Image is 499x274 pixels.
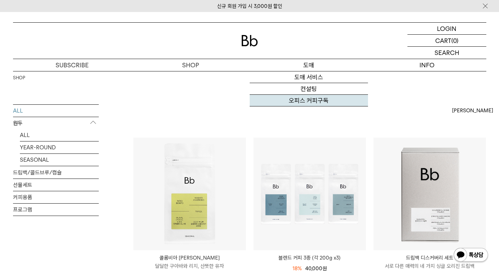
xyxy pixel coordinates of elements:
[435,35,451,46] p: CART
[133,138,246,250] img: 콜롬비아 파티오 보니토
[13,117,99,129] p: 원두
[13,59,131,71] a: SUBSCRIBE
[407,23,486,35] a: LOGIN
[13,75,25,81] a: SHOP
[250,59,368,71] p: 도매
[373,254,486,270] a: 드립백 디스커버리 세트 서로 다른 매력의 네 가지 싱글 오리진 드립백
[305,265,327,272] span: 40,000
[133,254,246,262] p: 콜롬비아 [PERSON_NAME]
[437,23,456,34] p: LOGIN
[133,254,246,270] a: 콜롬비아 [PERSON_NAME] 달달한 구아바와 리치, 산뜻한 유자
[435,47,459,59] p: SEARCH
[250,83,368,95] a: 컨설팅
[241,35,258,46] img: 로고
[13,105,99,117] a: ALL
[253,138,366,250] img: 블렌드 커피 3종 (각 200g x3)
[322,265,327,272] span: 원
[13,191,99,203] a: 커피용품
[407,35,486,47] a: CART (0)
[133,262,246,270] p: 달달한 구아바와 리치, 산뜻한 유자
[368,59,486,71] p: INFO
[373,138,486,250] img: 드립백 디스커버리 세트
[217,3,282,9] a: 신규 회원 가입 시 3,000원 할인
[253,254,366,262] a: 블렌드 커피 3종 (각 200g x3)
[451,35,459,46] p: (0)
[13,167,99,179] a: 드립백/콜드브루/캡슐
[293,264,302,273] div: 18%
[13,204,99,216] a: 프로그램
[373,262,486,270] p: 서로 다른 매력의 네 가지 싱글 오리진 드립백
[452,106,493,115] span: [PERSON_NAME]
[13,179,99,191] a: 선물세트
[373,254,486,262] p: 드립백 디스커버리 세트
[453,247,489,264] img: 카카오톡 채널 1:1 채팅 버튼
[131,59,250,71] a: SHOP
[20,141,99,153] a: YEAR-ROUND
[20,129,99,141] a: ALL
[250,95,368,106] a: 오피스 커피구독
[20,154,99,166] a: SEASONAL
[250,71,368,83] a: 도매 서비스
